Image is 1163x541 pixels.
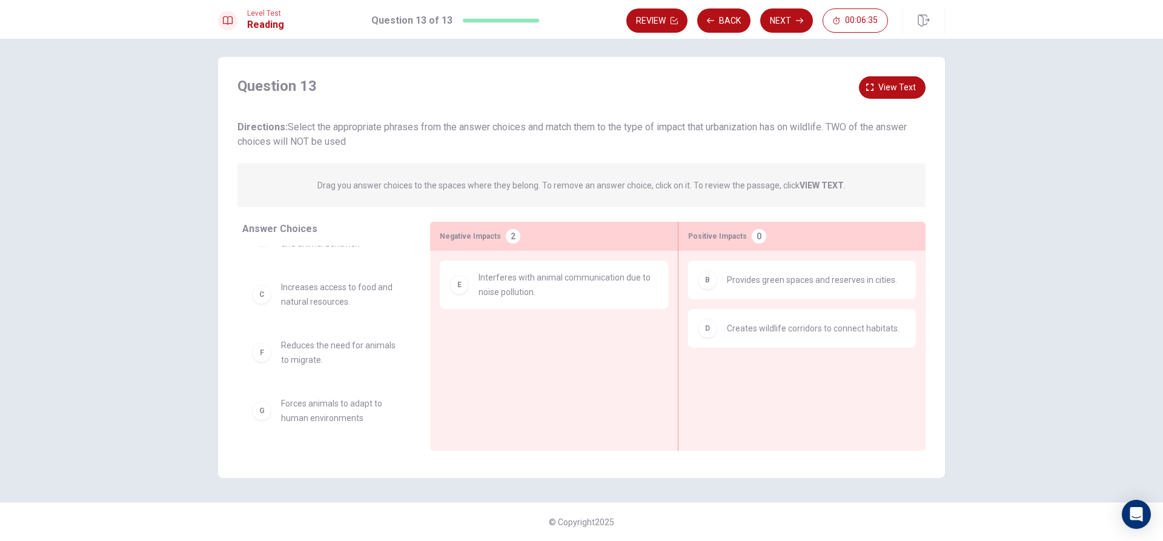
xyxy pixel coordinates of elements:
span: Creates wildlife corridors to connect habitats. [727,321,900,336]
span: © Copyright 2025 [549,517,614,527]
div: DCreates wildlife corridors to connect habitats. [688,309,916,348]
button: 00:06:35 [823,8,888,33]
span: Answer Choices [242,223,317,234]
div: GForces animals to adapt to human environments [242,387,411,435]
div: 0 [752,229,766,244]
button: Review [626,8,688,33]
div: D [698,319,717,338]
span: Negative Impacts [440,229,501,244]
h4: Question 13 [237,76,317,96]
div: EInterferes with animal communication due to noise pollution. [440,261,668,309]
h1: Question 13 of 13 [371,13,452,28]
div: FReduces the need for animals to migrate. [242,328,411,377]
button: View text [859,76,926,99]
div: 2 [506,229,520,244]
div: C [252,285,271,304]
strong: VIEW TEXT [800,181,844,190]
p: Drag you answer choices to the spaces where they belong. To remove an answer choice, click on it.... [317,178,846,193]
div: E [449,275,469,294]
span: Forces animals to adapt to human environments [281,396,401,425]
span: Positive Impacts [688,229,747,244]
div: CIncreases access to food and natural resources. [242,270,411,319]
h1: Reading [247,18,284,32]
span: View text [878,80,916,95]
div: BProvides green spaces and reserves in cities. [688,261,916,299]
button: Next [760,8,813,33]
div: Open Intercom Messenger [1122,500,1151,529]
span: Level Test [247,9,284,18]
strong: Directions: [237,121,288,133]
span: Provides green spaces and reserves in cities. [727,273,897,287]
span: Increases access to food and natural resources. [281,280,401,309]
span: Reduces the need for animals to migrate. [281,338,401,367]
span: Select the appropriate phrases from the answer choices and match them to the type of impact that ... [237,121,907,147]
span: Interferes with animal communication due to noise pollution. [479,270,658,299]
span: 00:06:35 [845,16,878,25]
div: F [252,343,271,362]
div: G [252,401,271,420]
div: B [698,270,717,290]
button: Back [697,8,750,33]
